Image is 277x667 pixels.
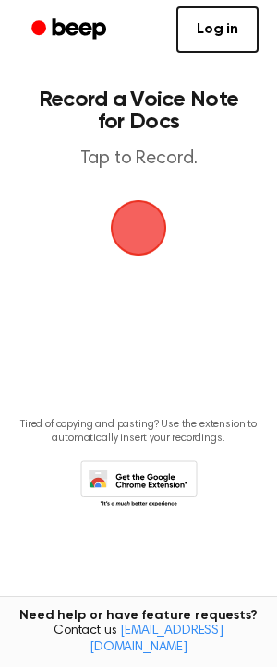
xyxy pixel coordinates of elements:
[33,148,244,171] p: Tap to Record.
[176,6,259,53] a: Log in
[11,624,266,656] span: Contact us
[18,12,123,48] a: Beep
[90,625,223,654] a: [EMAIL_ADDRESS][DOMAIN_NAME]
[33,89,244,133] h1: Record a Voice Note for Docs
[15,418,262,446] p: Tired of copying and pasting? Use the extension to automatically insert your recordings.
[111,200,166,256] img: Beep Logo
